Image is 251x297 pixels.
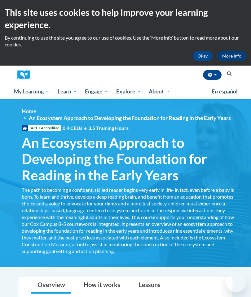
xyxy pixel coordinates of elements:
span: Learn [58,88,77,95]
span: 0.4 CEUs [63,125,129,131]
span: En español [212,88,238,95]
span: Explore [116,88,141,95]
button: Search [225,70,234,78]
h2: This site uses cookies to help improve your learning experience. [5,6,246,31]
a: My Learning [10,84,54,99]
iframe: Button to launch messaging window [226,272,246,292]
div: The path to becoming a confident, skilled reader begins very early in life- in fact, even before ... [22,187,236,255]
a: More Info [217,51,246,61]
p: By continuing to use the site you agree to our use of cookies. Use the ‘More info’ button to read... [5,34,246,48]
span: My Learning [14,88,50,95]
a: Home [22,108,36,114]
a: Cox Campus [17,70,36,80]
a: En español [208,85,242,98]
a: About [145,84,174,99]
img: Logo brand [17,70,36,80]
a: Overview [31,277,71,294]
span: Engage [85,88,108,95]
div: Main menu [9,84,242,99]
a: Learn [54,84,81,99]
span: • [84,125,87,131]
button: Okay [193,51,213,61]
span: 3.5 Training Hours [88,125,129,131]
a: Lessons [133,277,167,294]
span: IACET Accredited [22,125,61,131]
span: An Ecosystem Approach to Developing the Foundation for Reading in the Early Years [22,135,236,183]
a: Explore [112,84,145,99]
a: Engage [81,84,112,99]
span: An Ecosystem Approach to Developing the Foundation for Reading in the Early Years [29,115,231,121]
span: About [149,88,170,95]
button: Account Settings [203,70,222,80]
a: How it works [77,277,126,294]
